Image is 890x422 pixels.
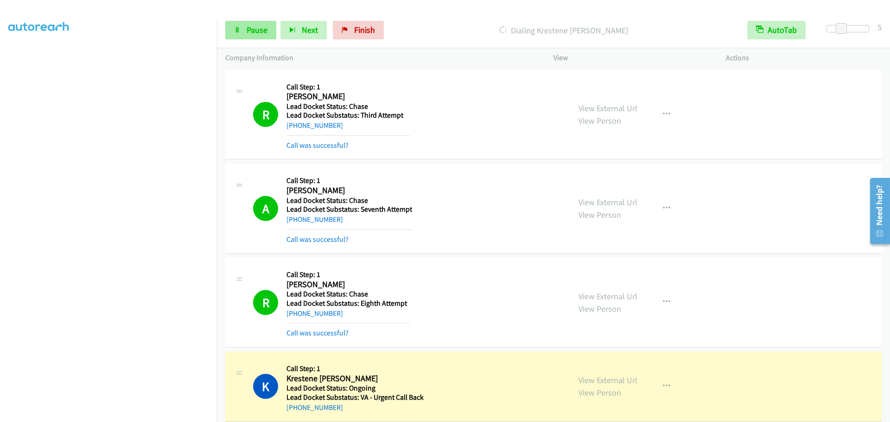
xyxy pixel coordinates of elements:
h2: Krestene [PERSON_NAME] [286,373,424,384]
h1: K [253,374,278,399]
a: View External Url [578,291,637,302]
a: View Person [578,209,621,220]
h5: Call Step: 1 [286,364,424,373]
h5: Call Step: 1 [286,176,412,185]
a: [PHONE_NUMBER] [286,403,343,412]
button: Next [280,21,327,39]
h1: R [253,290,278,315]
a: [PHONE_NUMBER] [286,215,343,224]
a: Finish [333,21,384,39]
h5: Lead Docket Status: Chase [286,196,412,205]
a: View Person [578,115,621,126]
a: [PHONE_NUMBER] [286,309,343,318]
h2: [PERSON_NAME] [286,279,410,290]
h5: Lead Docket Substatus: Seventh Attempt [286,205,412,214]
h5: Lead Docket Status: Chase [286,102,410,111]
a: Pause [225,21,276,39]
p: Dialing Krestene [PERSON_NAME] [396,24,731,37]
a: View Person [578,303,621,314]
button: AutoTab [747,21,806,39]
a: Call was successful? [286,235,349,244]
h5: Lead Docket Substatus: VA - Urgent Call Back [286,393,424,402]
h5: Lead Docket Status: Chase [286,290,410,299]
h1: R [253,102,278,127]
h1: A [253,196,278,221]
h5: Lead Docket Substatus: Third Attempt [286,111,410,120]
h5: Lead Docket Status: Ongoing [286,384,424,393]
a: View Person [578,387,621,398]
h5: Call Step: 1 [286,270,410,279]
p: Company Information [225,52,537,63]
span: Finish [354,25,375,35]
span: Next [302,25,318,35]
a: Call was successful? [286,328,349,337]
h5: Call Step: 1 [286,82,410,92]
a: Call was successful? [286,141,349,150]
a: View External Url [578,375,637,385]
iframe: Resource Center [863,174,890,248]
p: Actions [726,52,882,63]
span: Pause [247,25,267,35]
a: View External Url [578,103,637,113]
h2: [PERSON_NAME] [286,185,410,196]
div: 5 [877,21,882,33]
a: [PHONE_NUMBER] [286,121,343,130]
p: View [553,52,709,63]
h5: Lead Docket Substatus: Eighth Attempt [286,299,410,308]
h2: [PERSON_NAME] [286,91,410,102]
a: View External Url [578,197,637,208]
